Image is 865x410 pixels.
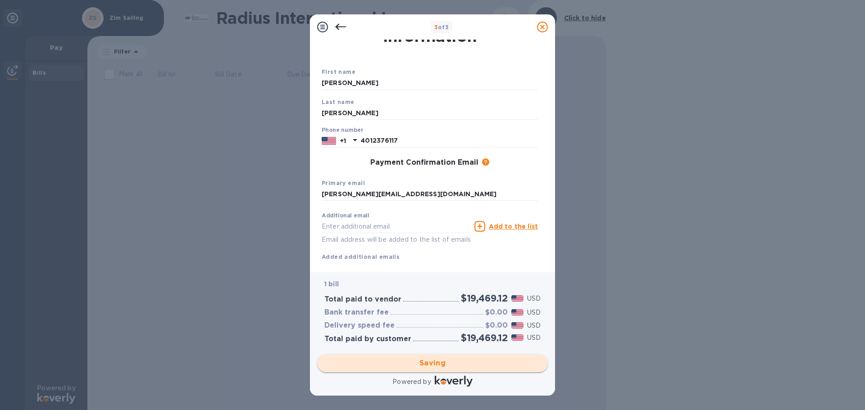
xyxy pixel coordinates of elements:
[322,128,363,133] label: Phone number
[322,180,365,186] b: Primary email
[322,77,538,90] input: Enter your first name
[324,335,411,343] h3: Total paid by customer
[322,220,471,233] input: Enter additional email
[370,158,478,167] h3: Payment Confirmation Email
[324,308,389,317] h3: Bank transfer fee
[461,293,508,304] h2: $19,469.12
[322,253,400,260] b: Added additional emails
[324,321,395,330] h3: Delivery speed fee
[322,188,538,201] input: Enter your primary name
[435,376,473,387] img: Logo
[322,136,336,146] img: US
[324,280,339,288] b: 1 bill
[511,334,524,341] img: USD
[434,24,438,31] span: 3
[527,333,541,342] p: USD
[322,68,355,75] b: First name
[434,24,449,31] b: of 3
[511,309,524,315] img: USD
[322,234,471,245] p: Email address will be added to the list of emails
[322,106,538,120] input: Enter your last name
[527,321,541,330] p: USD
[461,332,508,343] h2: $19,469.12
[489,223,538,230] u: Add to the list
[527,294,541,303] p: USD
[511,295,524,302] img: USD
[324,295,401,304] h3: Total paid to vendor
[322,8,538,45] h1: Payment Contact Information
[322,99,355,105] b: Last name
[322,213,369,219] label: Additional email
[527,308,541,317] p: USD
[360,134,538,148] input: Enter your phone number
[340,136,346,145] p: +1
[485,321,508,330] h3: $0.00
[511,322,524,329] img: USD
[485,308,508,317] h3: $0.00
[392,377,431,387] p: Powered by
